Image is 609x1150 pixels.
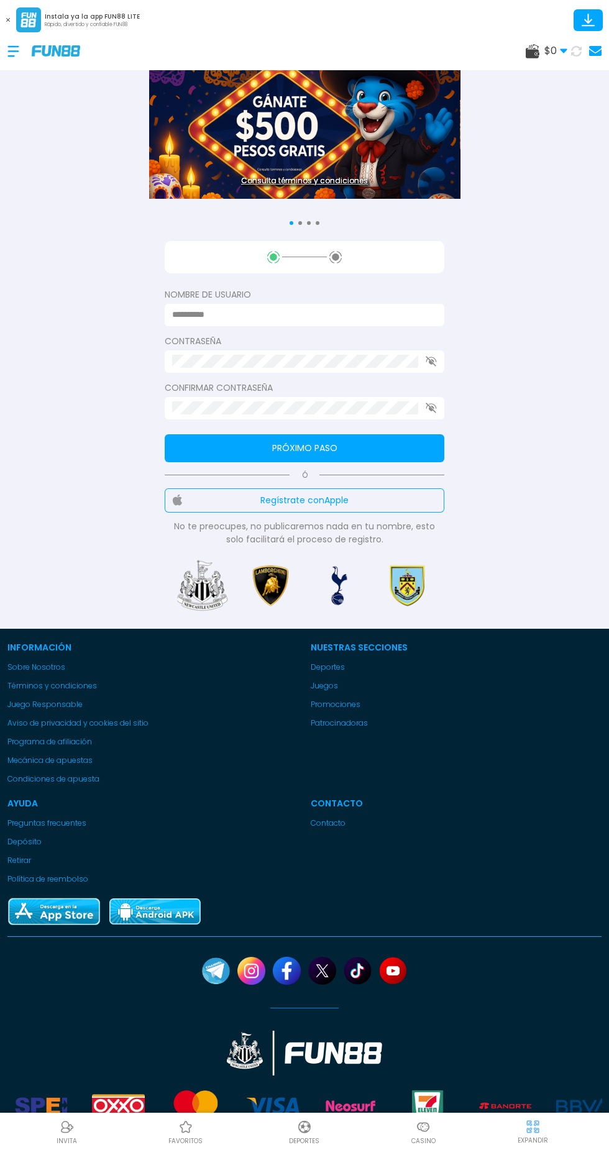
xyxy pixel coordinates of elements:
p: favoritos [168,1136,203,1146]
p: Rápido, divertido y confiable FUN88 [45,21,140,29]
p: Nuestras Secciones [311,641,602,654]
img: Sponsor [379,559,435,614]
a: Contacto [311,818,602,829]
img: Casino [416,1120,431,1134]
p: EXPANDIR [518,1136,548,1145]
img: App Store [7,897,101,926]
img: Sponsor [175,559,231,614]
a: CasinoCasinoCasino [364,1118,483,1146]
img: Banorte [479,1090,531,1121]
a: Patrocinadoras [311,718,602,729]
img: Spei [15,1090,67,1121]
a: Promociones [311,699,602,710]
p: Contacto [311,797,602,810]
p: Instala ya la app FUN88 LITE [45,12,140,21]
button: Próximo paso [165,434,444,462]
img: Visa [247,1090,299,1121]
img: Company Logo [32,45,80,56]
img: New Castle [227,1031,382,1075]
a: Consulta términos y condiciones [149,175,460,186]
img: Casino Favoritos [178,1120,193,1134]
a: Mecánica de apuestas [7,755,298,766]
a: Deportes [311,662,602,673]
p: No te preocupes, no publicaremos nada en tu nombre, esto solo facilitará el proceso de registro. [165,520,444,546]
a: Programa de afiliación [7,736,298,747]
a: Juego Responsable [7,699,298,710]
p: Ayuda [7,797,298,810]
img: App Logo [16,7,41,32]
p: Información [7,641,298,654]
p: Ó [165,470,444,481]
img: Banner [149,43,460,199]
a: Política de reembolso [7,874,298,885]
a: Depósito [7,836,298,847]
a: DeportesDeportesDeportes [245,1118,364,1146]
img: Sponsor [243,559,299,614]
img: hide [525,1119,541,1134]
button: Regístrate conApple [165,488,444,513]
a: Condiciones de apuesta [7,774,298,785]
img: Deportes [297,1120,312,1134]
span: $ 0 [544,43,567,58]
p: Casino [411,1136,436,1146]
img: Neosurf [324,1090,377,1121]
a: Términos y condiciones [7,680,298,691]
a: Retirar [7,855,298,866]
img: Referral [60,1120,75,1134]
img: Sponsor [311,559,367,614]
img: Play Store [108,897,201,926]
label: Confirmar contraseña [165,381,444,395]
img: BBVA [556,1090,608,1121]
img: Mastercard [170,1090,222,1121]
label: Nombre de usuario [165,288,444,301]
a: Preguntas frecuentes [7,818,298,829]
a: ReferralReferralINVITA [7,1118,126,1146]
img: Seven Eleven [401,1090,454,1121]
a: Casino FavoritosCasino Favoritosfavoritos [126,1118,245,1146]
p: Deportes [289,1136,319,1146]
a: Sobre Nosotros [7,662,298,673]
button: Juegos [311,680,338,691]
label: Contraseña [165,335,444,348]
a: Aviso de privacidad y cookies del sitio [7,718,298,729]
p: INVITA [57,1136,77,1146]
img: Oxxo [92,1090,144,1121]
